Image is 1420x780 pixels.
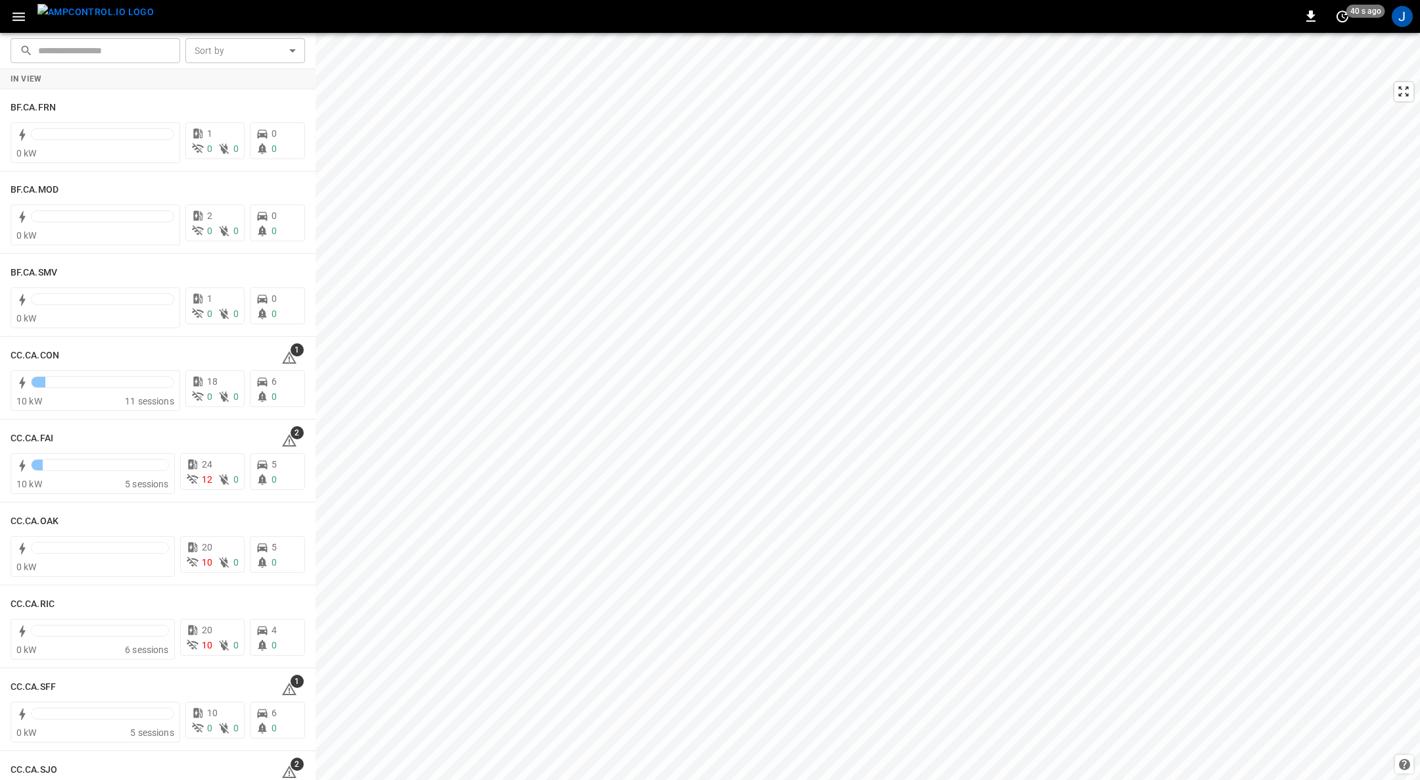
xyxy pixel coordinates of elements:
[202,474,212,485] span: 12
[272,143,277,154] span: 0
[11,266,57,280] h6: BF.CA.SMV
[207,128,212,139] span: 1
[16,313,37,324] span: 0 kW
[233,308,239,319] span: 0
[1392,6,1413,27] div: profile-icon
[16,479,42,489] span: 10 kW
[16,396,42,406] span: 10 kW
[272,625,277,635] span: 4
[207,210,212,221] span: 2
[291,758,304,771] span: 2
[16,148,37,158] span: 0 kW
[202,459,212,470] span: 24
[233,723,239,733] span: 0
[272,293,277,304] span: 0
[272,459,277,470] span: 5
[272,391,277,402] span: 0
[207,723,212,733] span: 0
[130,727,174,738] span: 5 sessions
[202,625,212,635] span: 20
[272,376,277,387] span: 6
[272,128,277,139] span: 0
[16,645,37,655] span: 0 kW
[11,597,55,612] h6: CC.CA.RIC
[233,226,239,236] span: 0
[11,349,59,363] h6: CC.CA.CON
[233,557,239,568] span: 0
[207,376,218,387] span: 18
[207,708,218,718] span: 10
[11,514,59,529] h6: CC.CA.OAK
[207,293,212,304] span: 1
[291,426,304,439] span: 2
[233,640,239,650] span: 0
[202,640,212,650] span: 10
[16,562,37,572] span: 0 kW
[125,479,169,489] span: 5 sessions
[272,210,277,221] span: 0
[202,557,212,568] span: 10
[291,343,304,356] span: 1
[207,391,212,402] span: 0
[272,474,277,485] span: 0
[11,183,59,197] h6: BF.CA.MOD
[272,542,277,552] span: 5
[1346,5,1385,18] span: 40 s ago
[233,143,239,154] span: 0
[272,226,277,236] span: 0
[207,308,212,319] span: 0
[11,74,42,84] strong: In View
[11,101,56,115] h6: BF.CA.FRN
[207,143,212,154] span: 0
[272,557,277,568] span: 0
[16,727,37,738] span: 0 kW
[125,645,169,655] span: 6 sessions
[11,431,53,446] h6: CC.CA.FAI
[272,640,277,650] span: 0
[291,675,304,688] span: 1
[16,230,37,241] span: 0 kW
[272,708,277,718] span: 6
[11,763,57,777] h6: CC.CA.SJO
[207,226,212,236] span: 0
[11,680,56,695] h6: CC.CA.SFF
[37,4,154,20] img: ampcontrol.io logo
[272,723,277,733] span: 0
[272,308,277,319] span: 0
[1332,6,1353,27] button: set refresh interval
[233,474,239,485] span: 0
[202,542,212,552] span: 20
[233,391,239,402] span: 0
[125,396,174,406] span: 11 sessions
